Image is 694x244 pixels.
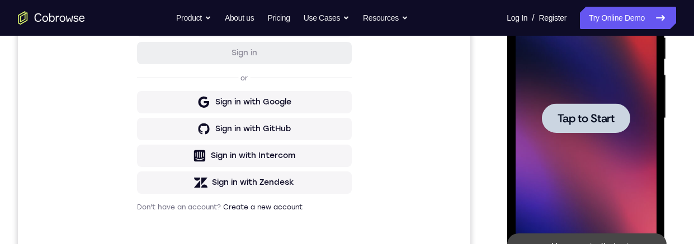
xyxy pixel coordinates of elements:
a: Go to the home page [18,11,85,25]
span: Tap to Start [50,159,107,170]
div: Sign in with Google [197,183,273,194]
span: / [532,11,534,25]
p: or [220,160,232,169]
button: Sign in with Google [119,177,334,199]
button: Sign in with GitHub [119,204,334,226]
a: Register [539,7,566,29]
button: Tap to Start [35,150,123,179]
div: Sign in with GitHub [197,209,273,221]
a: Try Online Demo [580,7,676,29]
a: Log In [507,7,527,29]
h1: Sign in to your account [119,76,334,92]
a: About us [225,7,254,29]
button: Resources [363,7,408,29]
a: Pricing [267,7,290,29]
input: Enter your email [126,107,327,118]
button: Use Cases [304,7,350,29]
button: Sign in [119,128,334,150]
button: Product [176,7,211,29]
